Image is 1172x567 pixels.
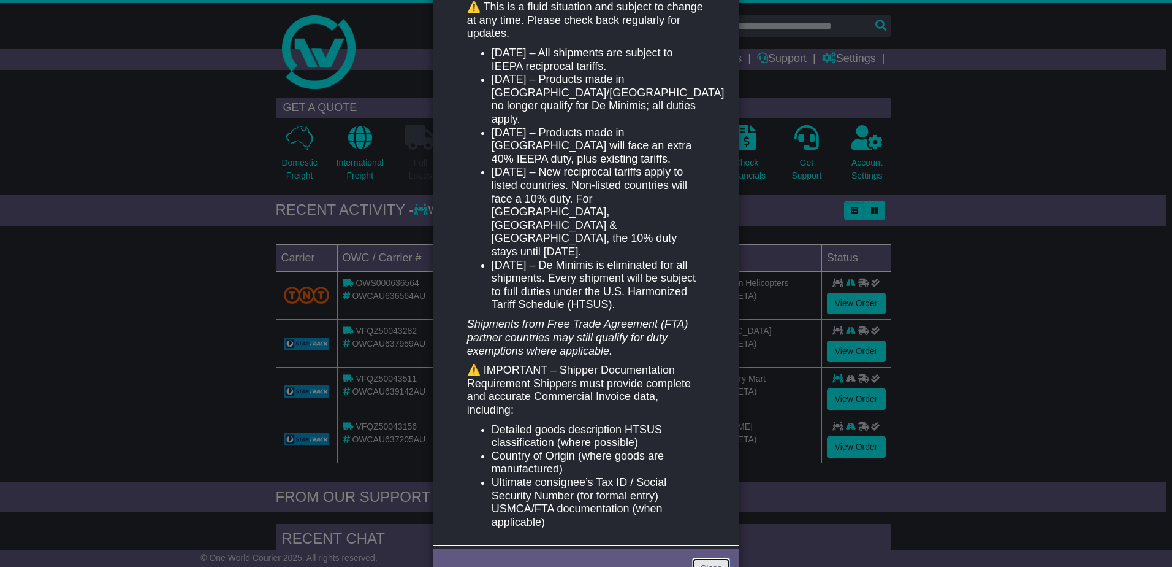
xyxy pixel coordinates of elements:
li: Ultimate consignee’s Tax ID / Social Security Number (for formal entry) USMCA/FTA documentation (... [492,476,705,529]
p: ⚠️ IMPORTANT – Shipper Documentation Requirement Shippers must provide complete and accurate Comm... [467,364,705,417]
li: Detailed goods description HTSUS classification (where possible) [492,423,705,450]
li: [DATE] – Products made in [GEOGRAPHIC_DATA]/[GEOGRAPHIC_DATA] no longer qualify for De Minimis; a... [492,73,705,126]
li: [DATE] – All shipments are subject to IEEPA reciprocal tariffs. [492,47,705,73]
em: Shipments from Free Trade Agreement (FTA) partner countries may still qualify for duty exemptions... [467,318,688,357]
li: [DATE] – New reciprocal tariffs apply to listed countries. Non-listed countries will face a 10% d... [492,166,705,258]
li: Country of Origin (where goods are manufactured) [492,450,705,476]
li: [DATE] – De Minimis is eliminated for all shipments. Every shipment will be subject to full dutie... [492,259,705,312]
p: ⚠️ This is a fluid situation and subject to change at any time. Please check back regularly for u... [467,1,705,40]
li: [DATE] – Products made in [GEOGRAPHIC_DATA] will face an extra 40% IEEPA duty, plus existing tari... [492,126,705,166]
